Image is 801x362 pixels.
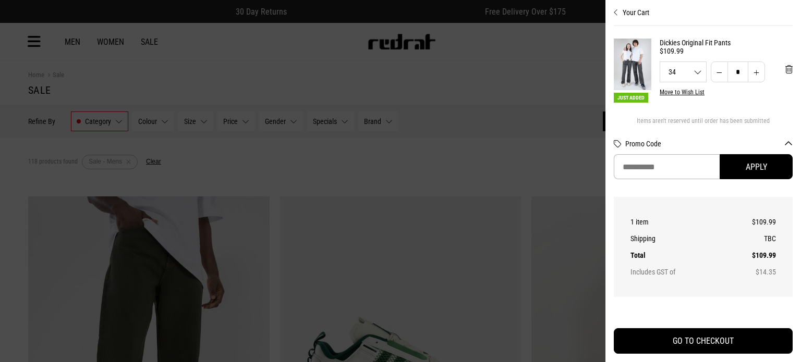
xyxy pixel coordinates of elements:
th: Shipping [630,230,725,247]
button: Apply [720,154,793,179]
div: Items aren't reserved until order has been submitted [614,117,793,133]
input: Quantity [727,61,748,82]
button: GO TO CHECKOUT [614,328,793,354]
iframe: Customer reviews powered by Trustpilot [614,309,793,320]
td: $109.99 [725,214,776,230]
button: Increase quantity [748,61,765,82]
td: TBC [725,230,776,247]
td: $14.35 [725,264,776,280]
button: 'Remove from cart [777,56,801,82]
span: 34 [660,68,706,76]
th: Includes GST of [630,264,725,280]
th: 1 item [630,214,725,230]
a: Dickies Original Fit Pants [660,39,793,47]
th: Total [630,247,725,264]
span: Just Added [614,93,648,103]
td: $109.99 [725,247,776,264]
button: Move to Wish List [660,89,705,96]
input: Promo Code [614,154,720,179]
button: Decrease quantity [711,61,728,82]
div: $109.99 [660,47,793,55]
button: Open LiveChat chat widget [8,4,40,35]
button: Promo Code [625,140,793,148]
img: Dickies Original Fit Pants [614,39,651,90]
